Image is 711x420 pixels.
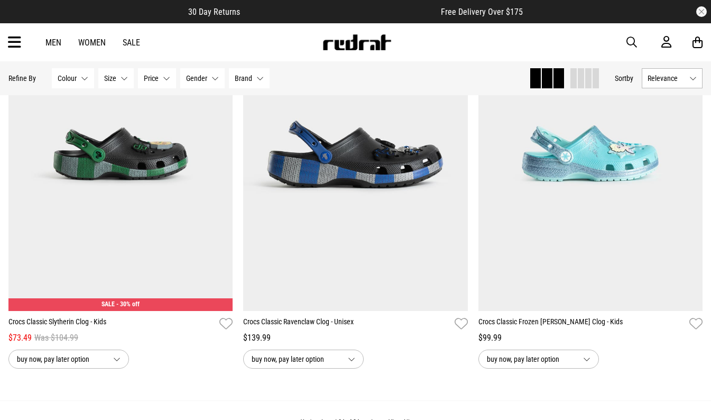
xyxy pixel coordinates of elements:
button: Price [138,68,176,88]
button: Brand [229,68,270,88]
span: by [626,74,633,83]
span: buy now, pay later option [252,353,339,366]
span: Size [104,74,116,83]
div: $99.99 [478,332,703,344]
span: $73.49 [8,332,32,344]
button: buy now, pay later option [243,350,364,369]
button: buy now, pay later option [478,350,599,369]
a: Crocs Classic Slytherin Clog - Kids [8,316,215,332]
button: buy now, pay later option [8,350,129,369]
span: Gender [186,74,207,83]
a: Sale [123,38,140,48]
span: Brand [235,74,252,83]
button: Sortby [615,72,633,85]
span: buy now, pay later option [487,353,575,366]
span: SALE [101,300,115,308]
span: Colour [58,74,77,83]
button: Colour [52,68,94,88]
img: Redrat logo [322,34,392,50]
button: Size [98,68,134,88]
iframe: Customer reviews powered by Trustpilot [261,6,420,17]
a: Crocs Classic Frozen [PERSON_NAME] Clog - Kids [478,316,685,332]
span: buy now, pay later option [17,353,105,366]
a: Crocs Classic Ravenclaw Clog - Unisex [243,316,450,332]
span: Price [144,74,159,83]
button: Relevance [642,68,703,88]
span: Was $104.99 [34,332,78,344]
span: - 30% off [116,300,140,308]
span: Free Delivery Over $175 [441,7,523,17]
span: 30 Day Returns [188,7,240,17]
a: Men [45,38,61,48]
button: Gender [180,68,225,88]
div: $139.99 [243,332,467,344]
p: Refine By [8,74,36,83]
button: Open LiveChat chat widget [8,4,40,36]
span: Relevance [648,74,685,83]
a: Women [78,38,106,48]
